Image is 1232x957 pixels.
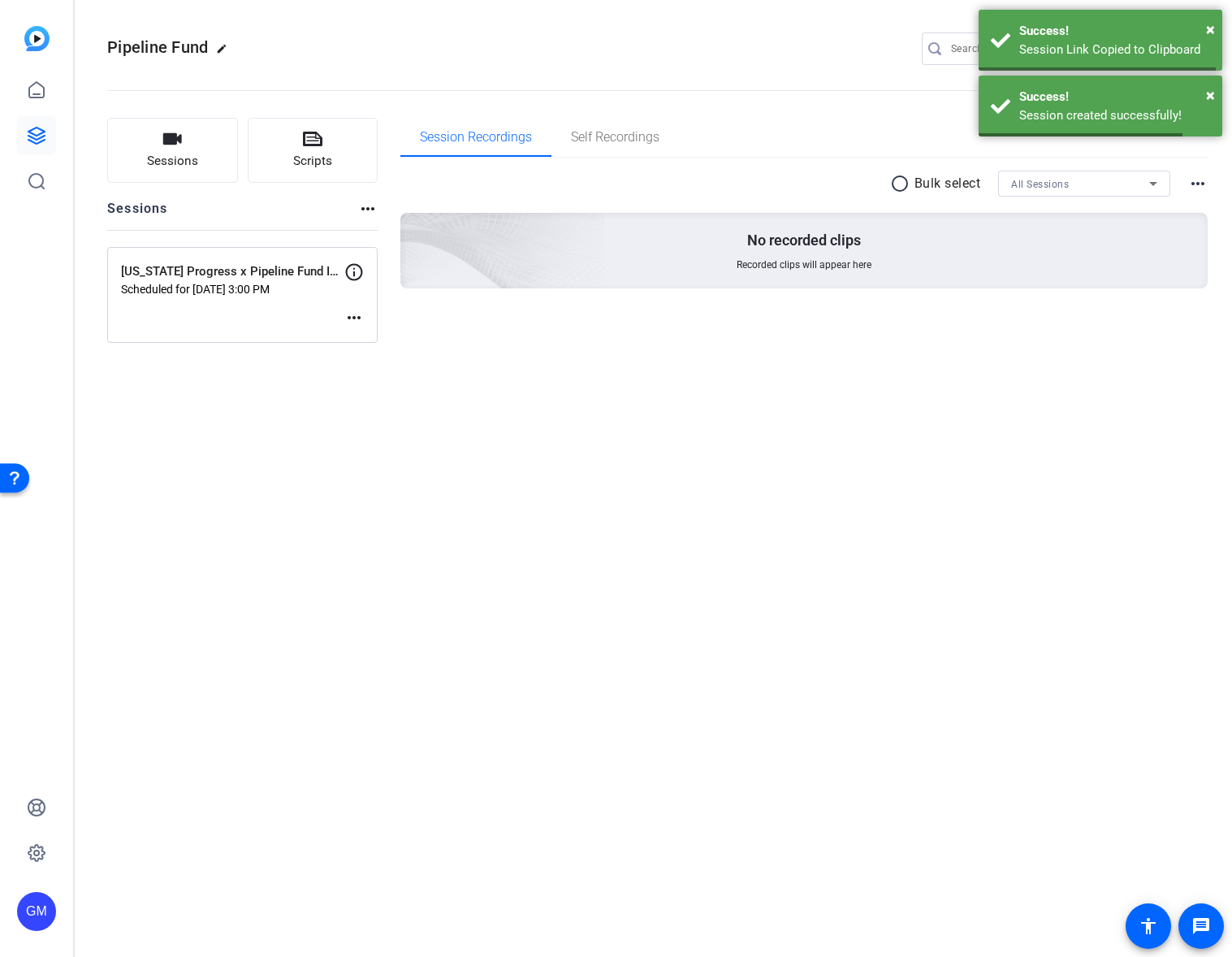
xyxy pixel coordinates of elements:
p: Bulk select [914,174,981,193]
h2: Sessions [107,199,168,230]
div: GM [17,892,56,931]
mat-icon: edit [216,43,236,63]
span: × [1206,19,1215,39]
img: blue-gradient.svg [24,26,50,51]
p: [US_STATE] Progress x Pipeline Fund Interview [121,262,344,281]
span: Self Recordings [571,131,659,144]
span: Pipeline Fund [107,37,208,57]
div: Success! [1019,22,1210,41]
mat-icon: radio_button_unchecked [890,174,914,193]
div: Session Link Copied to Clipboard [1019,41,1210,59]
span: Session Recordings [420,131,532,144]
mat-icon: message [1191,916,1211,936]
mat-icon: more_horiz [1188,174,1208,193]
button: Close [1206,17,1215,41]
p: No recorded clips [747,231,861,250]
span: All Sessions [1011,179,1069,190]
span: Sessions [147,152,198,171]
p: Scheduled for [DATE] 3:00 PM [121,283,344,296]
div: Success! [1019,88,1210,106]
img: embarkstudio-empty-session.png [218,52,606,405]
span: Scripts [293,152,332,171]
button: Close [1206,83,1215,107]
input: Search [951,39,1097,58]
mat-icon: more_horiz [358,199,378,219]
span: × [1206,85,1215,105]
div: Session created successfully! [1019,106,1210,125]
mat-icon: accessibility [1139,916,1158,936]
